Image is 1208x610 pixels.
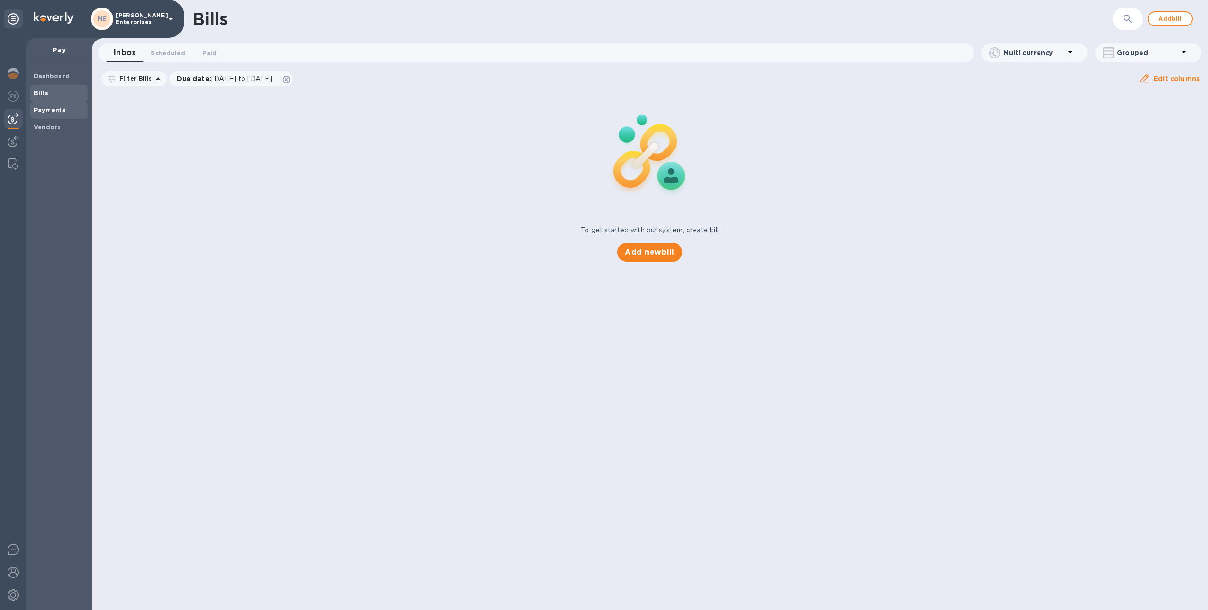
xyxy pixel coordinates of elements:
[617,243,682,262] button: Add newbill
[116,12,163,25] p: [PERSON_NAME] Enterprises
[34,124,61,131] b: Vendors
[34,12,74,24] img: Logo
[116,74,152,82] p: Filter Bills
[211,75,272,82] span: [DATE] to [DATE]
[202,48,217,58] span: Paid
[34,45,84,55] p: Pay
[151,48,185,58] span: Scheduled
[625,247,674,258] span: Add new bill
[98,15,107,22] b: ME
[581,225,719,235] p: To get started with our system, create bill
[34,90,48,97] b: Bills
[193,9,227,29] h1: Bills
[169,71,293,86] div: Due date:[DATE] to [DATE]
[34,107,66,114] b: Payments
[177,74,277,83] p: Due date :
[114,46,136,59] span: Inbox
[4,9,23,28] div: Unpin categories
[34,73,70,80] b: Dashboard
[1156,13,1184,25] span: Add bill
[1154,75,1200,82] u: Edit columns
[1003,48,1065,58] p: Multi currency
[1117,48,1178,58] p: Grouped
[8,91,19,102] img: Foreign exchange
[1148,11,1193,26] button: Addbill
